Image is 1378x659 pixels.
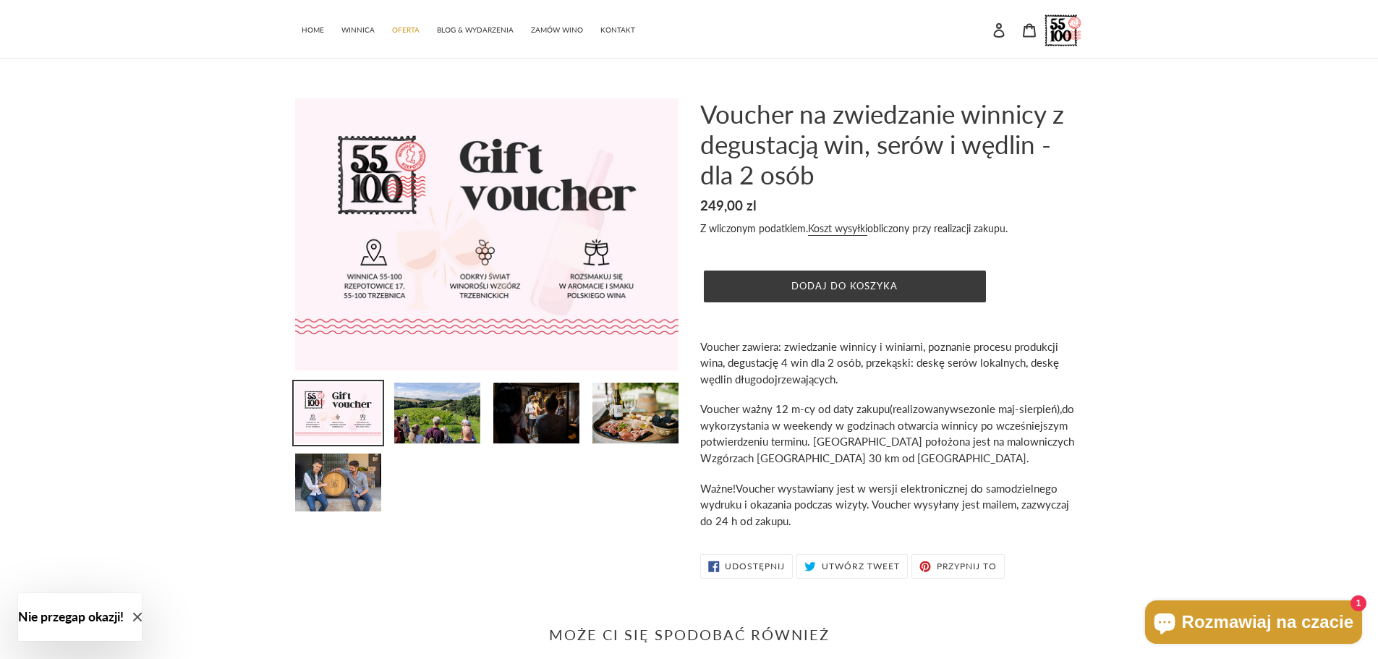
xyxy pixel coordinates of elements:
[392,25,420,35] span: OFERTA
[700,221,1084,236] div: Z wliczonym podatkiem. obliczony przy realizacji zakupu.
[393,381,482,445] img: Załaduj obraz do przeglądarki galerii, Voucher na zwiedzanie winnicy z degustacją win, serów i wę...
[385,18,427,39] a: OFERTA
[531,25,583,35] span: ZAMÓW WINO
[294,452,383,513] img: Załaduj obraz do przeglądarki galerii, Voucher na zwiedzanie winnicy z degustacją win, serów i wę...
[700,98,1084,190] h1: Voucher na zwiedzanie winnicy z degustacją win, serów i wędlin - dla 2 osób
[937,562,998,571] span: Przypnij to
[704,271,986,302] button: Dodaj do koszyka
[725,562,785,571] span: Udostępnij
[791,280,898,292] span: Dodaj do koszyka
[700,401,1084,466] p: sezonie maj-sierpień),
[700,197,757,213] span: 249,00 zl
[591,381,680,445] img: Załaduj obraz do przeglądarki galerii, Voucher na zwiedzanie winnicy z degustacją win, serów i wę...
[950,402,958,415] span: w
[700,402,1074,464] span: do wykorzystania w weekendy w godzinach otwarcia winnicy po wcześniejszym potwierdzeniu terminu. ...
[1141,600,1366,647] inbox-online-store-chat: Czat w sklepie online Shopify
[437,25,514,35] span: BLOG & WYDARZENIA
[334,18,382,39] a: WINNICA
[700,482,1069,527] span: Voucher wystawiany jest w wersji elektronicznej do samodzielnego wydruku i okazania podczas wizyt...
[295,626,1084,643] h2: Może Ci się spodobać również
[700,339,1084,388] p: Voucher zawiera: zwiedzanie winnicy i winiarni, poznanie procesu produkcji wina, degustację 4 win...
[700,482,736,495] span: Ważne!
[524,18,590,39] a: ZAMÓW WINO
[492,381,581,445] img: Załaduj obraz do przeglądarki galerii, Voucher na zwiedzanie winnicy z degustacją win, serów i wę...
[822,562,900,571] span: Utwórz tweet
[593,18,642,39] a: KONTAKT
[294,381,383,445] img: Załaduj obraz do przeglądarki galerii, Voucher na zwiedzanie winnicy z degustacją win, serów i wę...
[700,402,890,415] span: Voucher ważny 12 m-cy od daty zakupu
[808,222,867,236] a: Koszt wysyłki
[890,402,950,415] span: (realizowany
[294,18,331,39] a: HOME
[302,25,324,35] span: HOME
[341,25,375,35] span: WINNICA
[600,25,635,35] span: KONTAKT
[430,18,521,39] a: BLOG & WYDARZENIA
